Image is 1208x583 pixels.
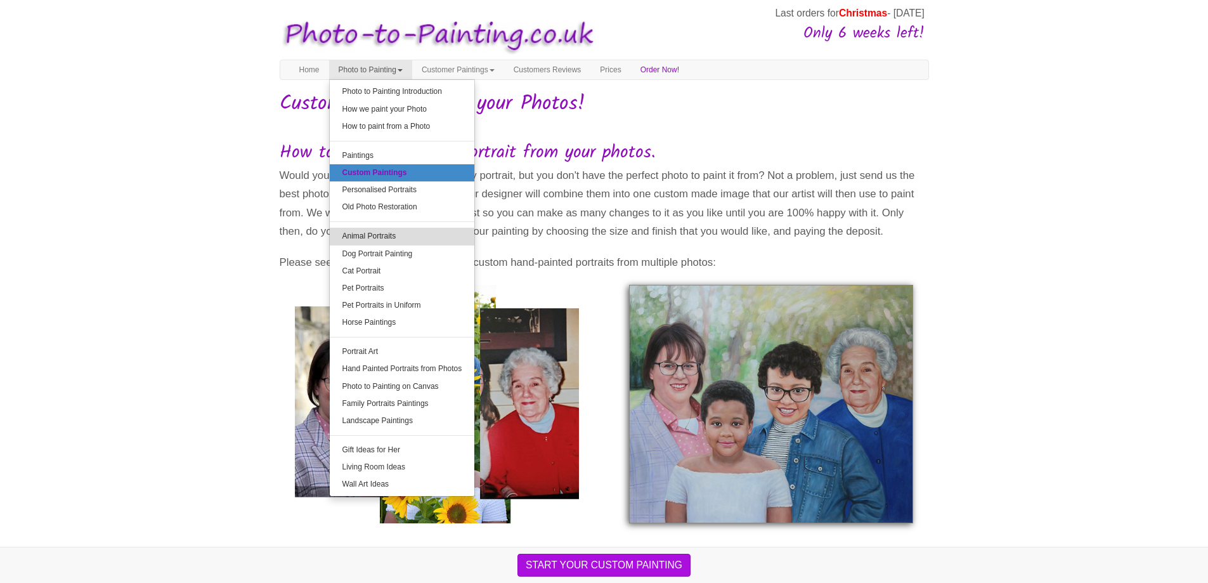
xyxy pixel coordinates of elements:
[517,554,691,577] button: START YOUR CUSTOM PAINTING
[280,143,929,163] h2: How to create a family portrait from your photos.
[330,280,475,297] a: Pet Portraits
[412,60,504,79] a: Customer Paintings
[330,378,475,395] a: Photo to Painting on Canvas
[330,164,475,181] a: Custom Paintings
[330,199,475,216] a: Old Photo Restoration
[330,314,475,331] a: Horse Paintings
[330,101,475,118] a: How we paint your Photo
[330,228,475,245] a: Animal Portraits
[330,297,475,314] a: Pet Portraits in Uniform
[329,60,412,79] a: Photo to Painting
[775,8,924,18] span: Last orders for - [DATE]
[600,25,925,42] h3: Only 6 weeks left!
[839,8,887,18] span: Christmas
[280,253,929,272] p: Please see some examples below of our custom hand-painted portraits from multiple photos:
[330,412,475,429] a: Landscape Paintings
[295,285,578,523] img: Photos of family members
[590,60,630,79] a: Prices
[330,459,475,476] a: Living Room Ideas
[280,166,929,241] p: Would you like to create the perfect family portrait, but you don't have the perfect photo to pai...
[504,60,591,79] a: Customers Reviews
[629,285,912,523] img: Family portrait painting
[330,395,475,412] a: Family Portraits Paintings
[330,476,475,493] a: Wall Art Ideas
[330,118,475,135] a: How to paint from a Photo
[330,263,475,280] a: Cat Portrait
[330,343,475,360] a: Portrait Art
[273,11,598,60] img: Photo to Painting
[330,181,475,199] a: Personalised Portraits
[330,360,475,377] a: Hand Painted Portraits from Photos
[330,246,475,263] a: Dog Portrait Painting
[290,60,329,79] a: Home
[631,60,689,79] a: Order Now!
[330,83,475,100] a: Photo to Painting Introduction
[280,93,929,115] h1: Custom Painting from your Photos!
[330,147,475,164] a: Paintings
[330,442,475,459] a: Gift Ideas for Her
